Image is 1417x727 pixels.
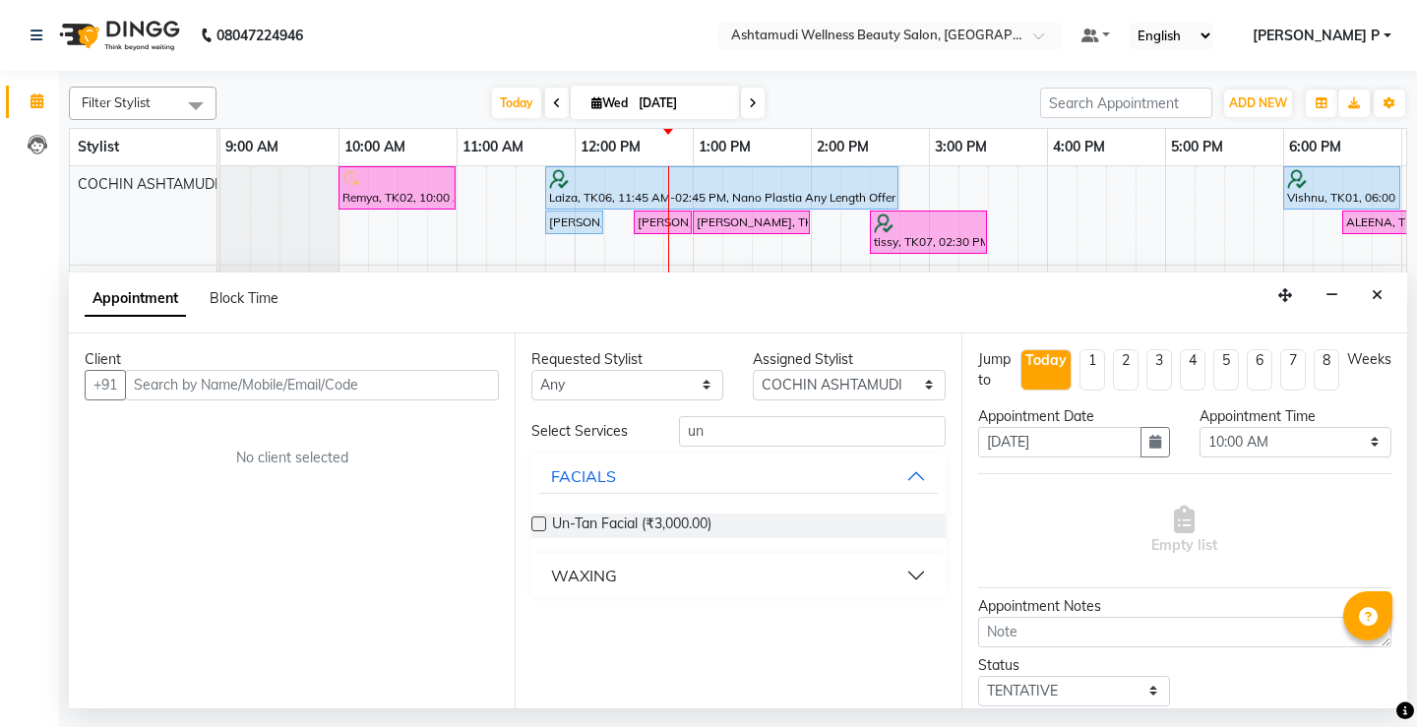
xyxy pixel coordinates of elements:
[1253,26,1380,46] span: [PERSON_NAME] P
[78,138,119,155] span: Stylist
[517,421,664,442] div: Select Services
[1166,133,1228,161] a: 5:00 PM
[576,133,646,161] a: 12:00 PM
[978,655,1170,676] div: Status
[85,370,126,400] button: +91
[539,558,937,593] button: WAXING
[1146,349,1172,391] li: 3
[216,8,303,63] b: 08047224946
[978,596,1391,617] div: Appointment Notes
[220,133,283,161] a: 9:00 AM
[633,89,731,118] input: 2025-09-03
[1079,349,1105,391] li: 1
[132,448,452,468] div: No client selected
[539,458,937,494] button: FACIALS
[1229,95,1287,110] span: ADD NEW
[1280,349,1306,391] li: 7
[1048,133,1110,161] a: 4:00 PM
[1247,349,1272,391] li: 6
[694,133,756,161] a: 1:00 PM
[679,416,945,447] input: Search by service name
[1025,350,1067,371] div: Today
[1347,349,1391,370] div: Weeks
[1224,90,1292,117] button: ADD NEW
[531,349,723,370] div: Requested Stylist
[547,169,896,207] div: Laiza, TK06, 11:45 AM-02:45 PM, Nano Plastia Any Length Offer
[753,349,945,370] div: Assigned Stylist
[978,349,1013,391] div: Jump to
[552,514,711,538] span: Un-Tan Facial (₹3,000.00)
[1334,648,1397,707] iframe: chat widget
[1113,349,1139,391] li: 2
[1180,349,1205,391] li: 4
[636,213,690,231] div: [PERSON_NAME], TK03, 12:30 PM-01:00 PM, Blow Dry Setting
[340,169,454,207] div: Remya, TK02, 10:00 AM-11:00 AM, Hair Spa
[50,8,185,63] img: logo
[85,349,499,370] div: Client
[586,95,633,110] span: Wed
[1040,88,1212,118] input: Search Appointment
[492,88,541,118] span: Today
[1285,169,1398,207] div: Vishnu, TK01, 06:00 PM-07:00 PM, Root Touch-Up ([MEDICAL_DATA] Free)
[547,213,601,231] div: [PERSON_NAME], TK04, 11:45 AM-12:15 PM, Saree Draping
[930,133,992,161] a: 3:00 PM
[78,175,218,193] span: COCHIN ASHTAMUDI
[458,133,528,161] a: 11:00 AM
[339,133,410,161] a: 10:00 AM
[551,564,617,587] div: WAXING
[872,213,985,251] div: tissy, TK07, 02:30 PM-03:30 PM, Hair Spa
[82,94,151,110] span: Filter Stylist
[85,281,186,317] span: Appointment
[125,370,499,400] input: Search by Name/Mobile/Email/Code
[1213,349,1239,391] li: 5
[210,289,278,307] span: Block Time
[1314,349,1339,391] li: 8
[978,427,1141,457] input: yyyy-mm-dd
[1363,280,1391,311] button: Close
[812,133,874,161] a: 2:00 PM
[1200,406,1391,427] div: Appointment Time
[1151,506,1217,556] span: Empty list
[695,213,808,231] div: [PERSON_NAME], TK03, 01:00 PM-02:00 PM, Highlighting (Per Streaks)
[1284,133,1346,161] a: 6:00 PM
[978,406,1170,427] div: Appointment Date
[551,464,616,488] div: FACIALS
